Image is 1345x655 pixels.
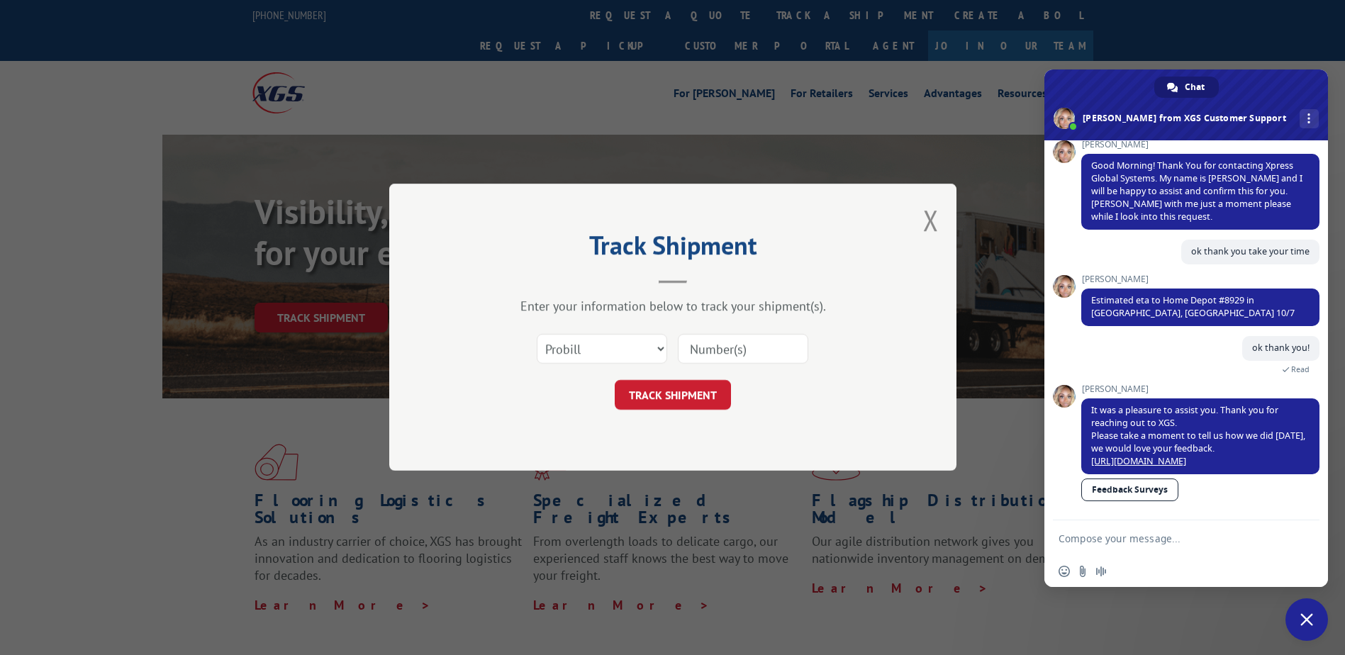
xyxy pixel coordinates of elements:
span: Good Morning! Thank You for contacting Xpress Global Systems. My name is [PERSON_NAME] and I will... [1091,159,1302,223]
span: Send a file [1077,566,1088,577]
span: It was a pleasure to assist you. Thank you for reaching out to XGS. Please take a moment to tell ... [1091,404,1305,467]
button: TRACK SHIPMENT [615,381,731,410]
div: More channels [1300,109,1319,128]
button: Close modal [923,201,939,239]
span: ok thank you take your time [1191,245,1310,257]
span: Read [1291,364,1310,374]
input: Number(s) [678,335,808,364]
span: ok thank you! [1252,342,1310,354]
span: [PERSON_NAME] [1081,384,1319,394]
span: Estimated eta to Home Depot #8929 in [GEOGRAPHIC_DATA], [GEOGRAPHIC_DATA] 10/7 [1091,294,1295,319]
span: [PERSON_NAME] [1081,274,1319,284]
textarea: Compose your message... [1059,532,1283,545]
div: Enter your information below to track your shipment(s). [460,298,886,315]
div: Chat [1154,77,1219,98]
a: Feedback Surveys [1081,478,1178,501]
span: Audio message [1095,566,1107,577]
h2: Track Shipment [460,235,886,262]
span: Chat [1185,77,1205,98]
div: Close chat [1285,598,1328,641]
span: [PERSON_NAME] [1081,140,1319,150]
a: [URL][DOMAIN_NAME] [1091,455,1186,467]
span: Insert an emoji [1059,566,1070,577]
